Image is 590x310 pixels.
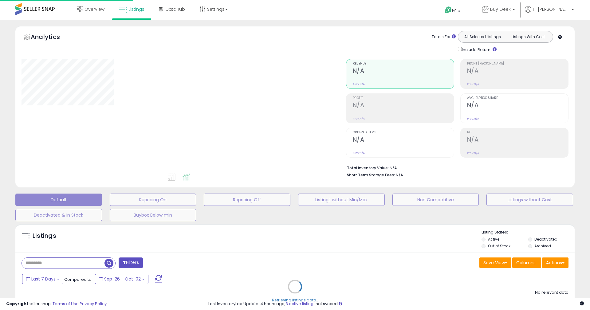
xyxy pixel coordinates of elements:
button: Deactivated & In Stock [15,209,102,221]
h2: N/A [353,136,454,144]
span: Revenue [353,62,454,65]
small: Prev: N/A [467,117,479,120]
small: Prev: N/A [353,117,365,120]
small: Prev: N/A [353,82,365,86]
button: Listings With Cost [505,33,551,41]
h2: N/A [467,136,568,144]
span: DataHub [166,6,185,12]
b: Short Term Storage Fees: [347,172,395,178]
button: All Selected Listings [460,33,505,41]
button: Non Competitive [392,194,479,206]
span: Help [452,8,460,13]
h2: N/A [353,102,454,110]
span: Ordered Items [353,131,454,134]
button: Repricing Off [204,194,290,206]
button: Listings without Cost [486,194,573,206]
button: Listings without Min/Max [298,194,385,206]
button: Repricing On [110,194,196,206]
div: Retrieving listings data.. [272,297,318,303]
h2: N/A [467,67,568,76]
li: N/A [347,164,564,171]
span: Avg. Buybox Share [467,96,568,100]
strong: Copyright [6,301,29,307]
small: Prev: N/A [467,82,479,86]
span: Profit [353,96,454,100]
button: Buybox Below min [110,209,196,221]
a: Help [440,2,472,20]
h2: N/A [353,67,454,76]
button: Default [15,194,102,206]
div: Totals For [432,34,456,40]
h5: Analytics [31,33,72,43]
span: Listings [128,6,144,12]
span: Profit [PERSON_NAME] [467,62,568,65]
span: ROI [467,131,568,134]
div: seller snap | | [6,301,107,307]
a: Hi [PERSON_NAME] [525,6,574,20]
small: Prev: N/A [467,151,479,155]
div: Include Returns [453,46,504,53]
i: Get Help [444,6,452,14]
b: Total Inventory Value: [347,165,389,171]
span: Hi [PERSON_NAME] [533,6,570,12]
small: Prev: N/A [353,151,365,155]
span: Buy Geek [490,6,511,12]
span: Overview [85,6,104,12]
h2: N/A [467,102,568,110]
span: N/A [396,172,403,178]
